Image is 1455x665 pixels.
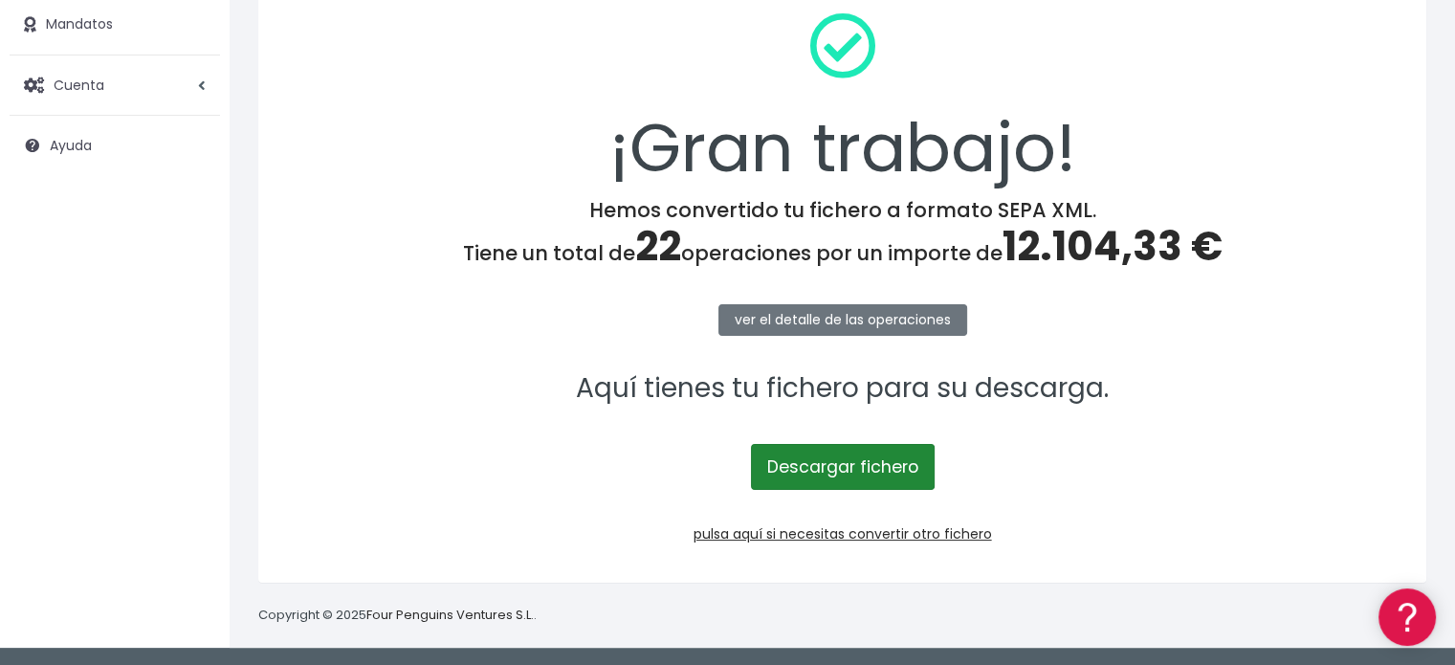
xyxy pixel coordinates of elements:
a: Four Penguins Ventures S.L. [366,606,534,624]
a: ver el detalle de las operaciones [718,304,967,336]
p: Copyright © 2025 . [258,606,537,626]
span: 12.104,33 € [1003,218,1223,275]
a: Ayuda [10,125,220,166]
a: Cuenta [10,65,220,105]
a: Mandatos [10,5,220,45]
span: Cuenta [54,75,104,94]
a: Descargar fichero [751,444,935,490]
span: 22 [635,218,681,275]
span: Ayuda [50,136,92,155]
p: Aquí tienes tu fichero para su descarga. [283,367,1401,410]
a: pulsa aquí si necesitas convertir otro fichero [694,524,992,543]
h4: Hemos convertido tu fichero a formato SEPA XML. Tiene un total de operaciones por un importe de [283,198,1401,271]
